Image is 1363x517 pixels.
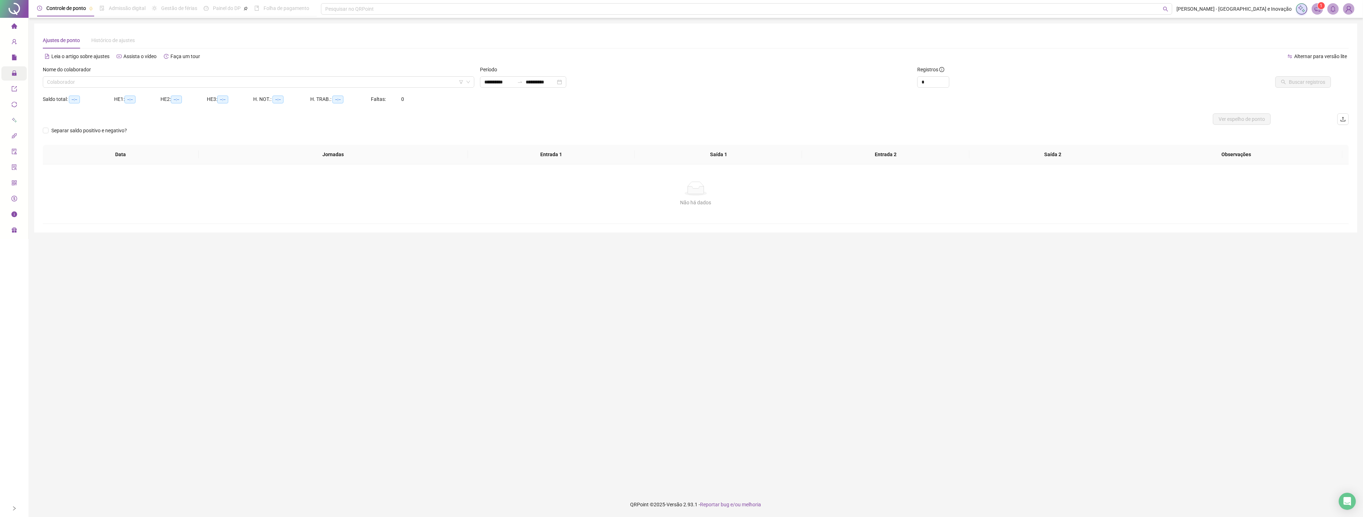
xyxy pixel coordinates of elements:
th: Data [43,145,199,164]
span: --:-- [217,96,228,103]
div: HE 1: [114,95,160,103]
div: Open Intercom Messenger [1339,493,1356,510]
span: swap [1287,54,1292,59]
span: info-circle [939,67,944,72]
span: api [11,130,17,144]
span: upload [1340,116,1346,122]
span: solution [11,161,17,175]
span: Painel do DP [213,5,241,11]
span: search [1163,6,1168,12]
span: file [11,51,17,66]
span: 0 [401,96,404,102]
span: Controle de ponto [46,5,86,11]
button: Buscar registros [1275,76,1331,88]
span: Alternar para versão lite [1294,53,1347,59]
span: Faça um tour [170,53,200,59]
span: export [11,83,17,97]
span: --:-- [124,96,136,103]
span: [PERSON_NAME] - [GEOGRAPHIC_DATA] e Inovação [1176,5,1292,13]
img: 57791 [1343,4,1354,14]
div: HE 2: [160,95,207,103]
span: user-add [11,36,17,50]
span: pushpin [89,6,93,11]
span: qrcode [11,177,17,191]
span: --:-- [332,96,343,103]
span: dollar [11,193,17,207]
span: bell [1330,6,1336,12]
span: Observações [1136,150,1337,158]
span: history [164,54,169,59]
div: H. TRAB.: [310,95,371,103]
span: file-done [99,6,104,11]
span: Separar saldo positivo e negativo? [49,127,130,134]
th: Saída 2 [969,145,1137,164]
img: sparkle-icon.fc2bf0ac1784a2077858766a79e2daf3.svg [1298,5,1306,13]
span: down [466,80,470,84]
span: audit [11,145,17,160]
span: --:-- [272,96,284,103]
sup: 1 [1318,2,1325,9]
div: Saldo total: [43,95,114,103]
span: Ajustes de ponto [43,37,80,43]
span: sync [11,98,17,113]
label: Período [480,66,502,73]
span: Admissão digital [109,5,146,11]
span: file-text [45,54,50,59]
span: Faltas: [371,96,387,102]
th: Saída 1 [635,145,802,164]
span: Reportar bug e/ou melhoria [700,502,761,507]
div: HE 3: [207,95,253,103]
span: youtube [117,54,122,59]
span: book [254,6,259,11]
span: lock [11,67,17,81]
th: Jornadas [199,145,468,164]
span: Leia o artigo sobre ajustes [51,53,109,59]
span: Histórico de ajustes [91,37,135,43]
span: Registros [917,66,944,73]
span: home [11,20,17,34]
span: --:-- [171,96,182,103]
span: Folha de pagamento [264,5,309,11]
span: 1 [1320,3,1323,8]
span: right [12,506,17,511]
span: info-circle [11,208,17,222]
div: Não há dados [51,199,1340,206]
span: Gestão de férias [161,5,197,11]
span: filter [459,80,463,84]
div: H. NOT.: [253,95,310,103]
span: dashboard [204,6,209,11]
span: pushpin [244,6,248,11]
label: Nome do colaborador [43,66,96,73]
span: notification [1314,6,1321,12]
span: clock-circle [37,6,42,11]
span: swap-right [517,79,523,85]
th: Observações [1130,145,1343,164]
footer: QRPoint © 2025 - 2.93.1 - [29,492,1363,517]
span: Assista o vídeo [123,53,157,59]
button: Ver espelho de ponto [1213,113,1271,125]
th: Entrada 1 [468,145,635,164]
span: --:-- [69,96,80,103]
span: sun [152,6,157,11]
span: to [517,79,523,85]
span: Versão [667,502,683,507]
th: Entrada 2 [802,145,969,164]
span: gift [11,224,17,238]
